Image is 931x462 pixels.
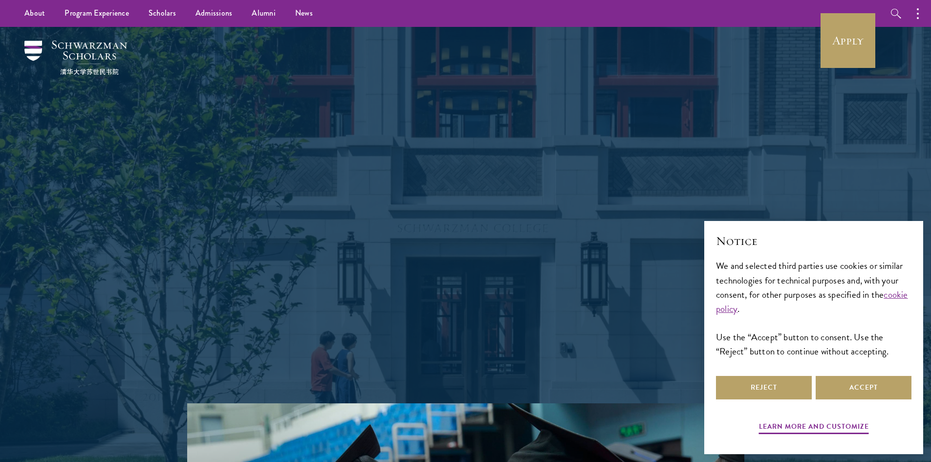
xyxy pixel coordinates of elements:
a: cookie policy [716,287,908,316]
a: Apply [821,13,875,68]
button: Learn more and customize [759,420,869,436]
button: Reject [716,376,812,399]
button: Accept [816,376,911,399]
h2: Notice [716,233,911,249]
div: We and selected third parties use cookies or similar technologies for technical purposes and, wit... [716,259,911,358]
img: Schwarzman Scholars [24,41,127,75]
